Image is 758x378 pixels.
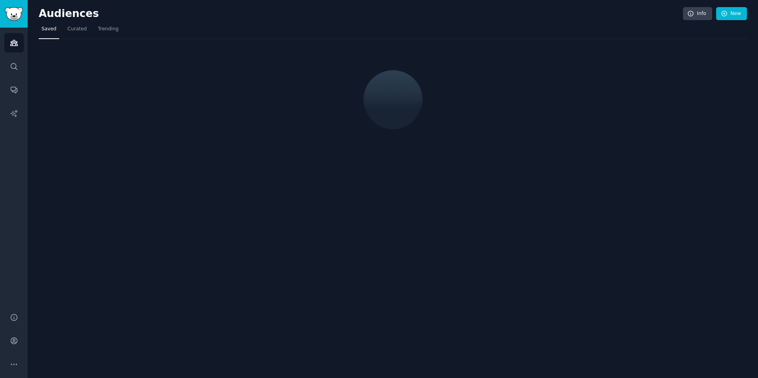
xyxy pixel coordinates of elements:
[5,7,23,21] img: GummySearch logo
[39,7,683,20] h2: Audiences
[41,26,56,33] span: Saved
[683,7,712,21] a: Info
[98,26,118,33] span: Trending
[65,23,90,39] a: Curated
[716,7,747,21] a: New
[68,26,87,33] span: Curated
[39,23,59,39] a: Saved
[95,23,121,39] a: Trending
